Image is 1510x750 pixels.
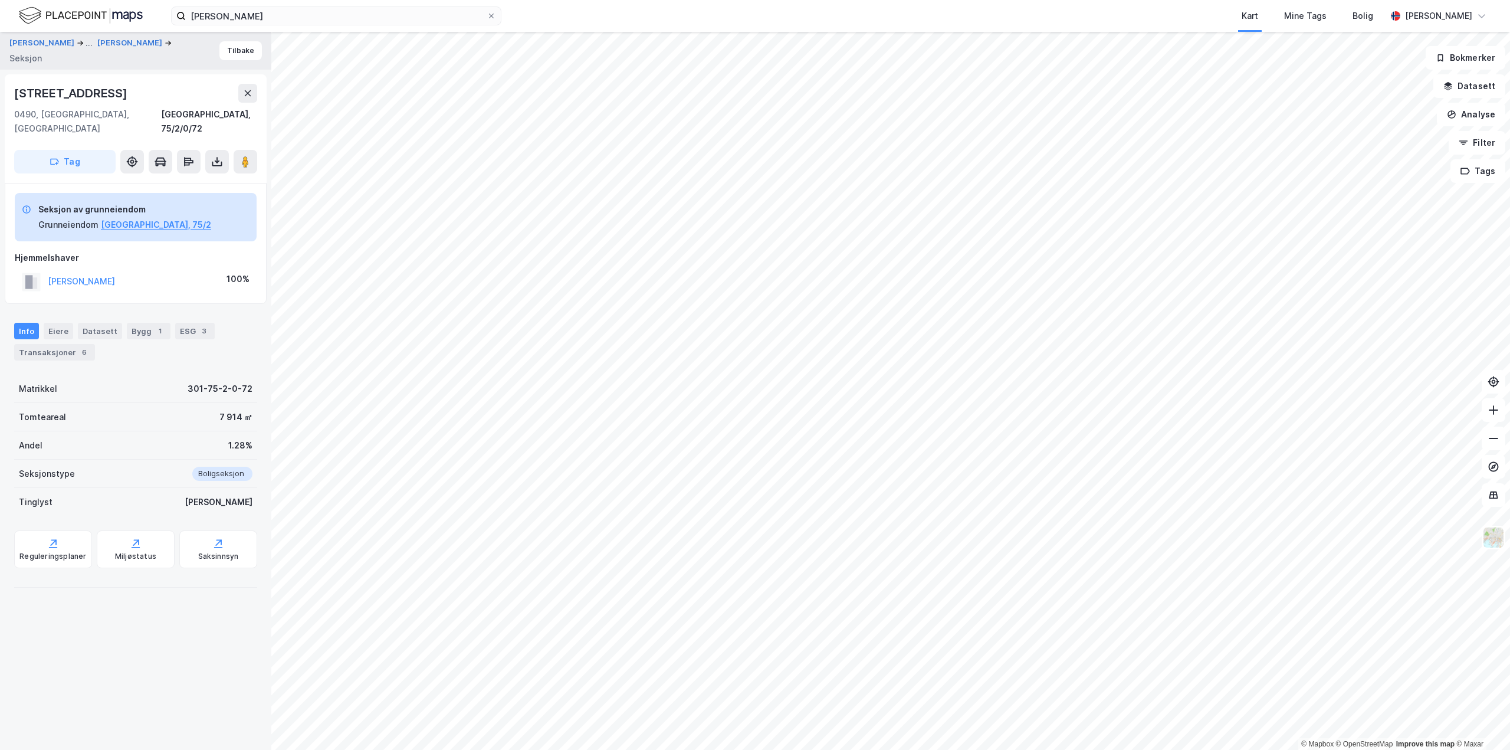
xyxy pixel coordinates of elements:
[1396,740,1455,748] a: Improve this map
[9,51,42,65] div: Seksjon
[14,84,130,103] div: [STREET_ADDRESS]
[1405,9,1472,23] div: [PERSON_NAME]
[198,325,210,337] div: 3
[14,150,116,173] button: Tag
[185,495,252,509] div: [PERSON_NAME]
[14,344,95,361] div: Transaksjoner
[19,552,86,561] div: Reguleringsplaner
[9,36,77,50] button: [PERSON_NAME]
[1284,9,1327,23] div: Mine Tags
[1336,740,1393,748] a: OpenStreetMap
[78,346,90,358] div: 6
[14,323,39,339] div: Info
[219,41,262,60] button: Tilbake
[38,218,99,232] div: Grunneiendom
[188,382,252,396] div: 301-75-2-0-72
[1451,693,1510,750] div: Kontrollprogram for chat
[38,202,211,217] div: Seksjon av grunneiendom
[78,323,122,339] div: Datasett
[14,107,161,136] div: 0490, [GEOGRAPHIC_DATA], [GEOGRAPHIC_DATA]
[1433,74,1505,98] button: Datasett
[226,272,250,286] div: 100%
[19,438,42,453] div: Andel
[1482,526,1505,549] img: Z
[1449,131,1505,155] button: Filter
[19,495,52,509] div: Tinglyst
[1450,159,1505,183] button: Tags
[19,410,66,424] div: Tomteareal
[19,5,143,26] img: logo.f888ab2527a4732fd821a326f86c7f29.svg
[186,7,487,25] input: Søk på adresse, matrikkel, gårdeiere, leietakere eller personer
[1301,740,1334,748] a: Mapbox
[198,552,239,561] div: Saksinnsyn
[228,438,252,453] div: 1.28%
[175,323,215,339] div: ESG
[219,410,252,424] div: 7 914 ㎡
[97,37,165,49] button: [PERSON_NAME]
[161,107,257,136] div: [GEOGRAPHIC_DATA], 75/2/0/72
[1426,46,1505,70] button: Bokmerker
[1242,9,1258,23] div: Kart
[115,552,156,561] div: Miljøstatus
[44,323,73,339] div: Eiere
[15,251,257,265] div: Hjemmelshaver
[154,325,166,337] div: 1
[1451,693,1510,750] iframe: Chat Widget
[101,218,211,232] button: [GEOGRAPHIC_DATA], 75/2
[127,323,170,339] div: Bygg
[1353,9,1373,23] div: Bolig
[86,36,93,50] div: ...
[19,467,75,481] div: Seksjonstype
[1437,103,1505,126] button: Analyse
[19,382,57,396] div: Matrikkel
